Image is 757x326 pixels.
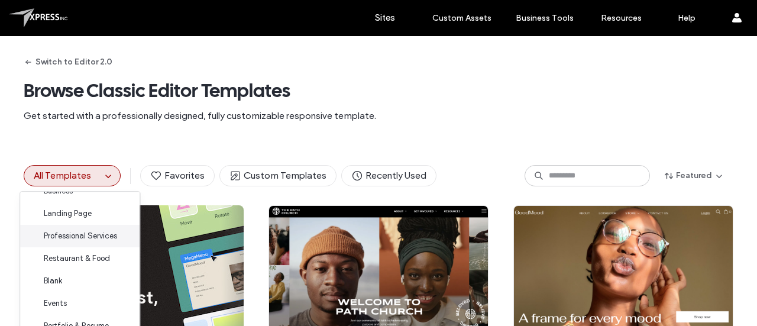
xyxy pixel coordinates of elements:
span: Professional Services [44,230,117,242]
span: Get started with a professionally designed, fully customizable responsive template. [24,109,733,122]
span: Recently Used [351,169,426,182]
span: Browse Classic Editor Templates [24,79,733,102]
button: Featured [655,166,733,185]
button: Recently Used [341,165,436,186]
label: Business Tools [516,13,574,23]
span: Landing Page [44,208,92,220]
span: Blank [44,275,62,287]
label: Help [678,13,695,23]
span: Custom Templates [229,169,326,182]
label: Sites [375,12,395,23]
label: Custom Assets [432,13,491,23]
span: Business [44,185,73,197]
button: Custom Templates [219,165,337,186]
span: Restaurant & Food [44,253,110,264]
span: All Templates [34,170,91,181]
span: Favorites [150,169,205,182]
button: Switch to Editor 2.0 [24,53,112,72]
button: All Templates [24,166,101,186]
button: Favorites [140,165,215,186]
label: Resources [601,13,642,23]
span: Help [27,8,51,19]
span: Events [44,298,67,309]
